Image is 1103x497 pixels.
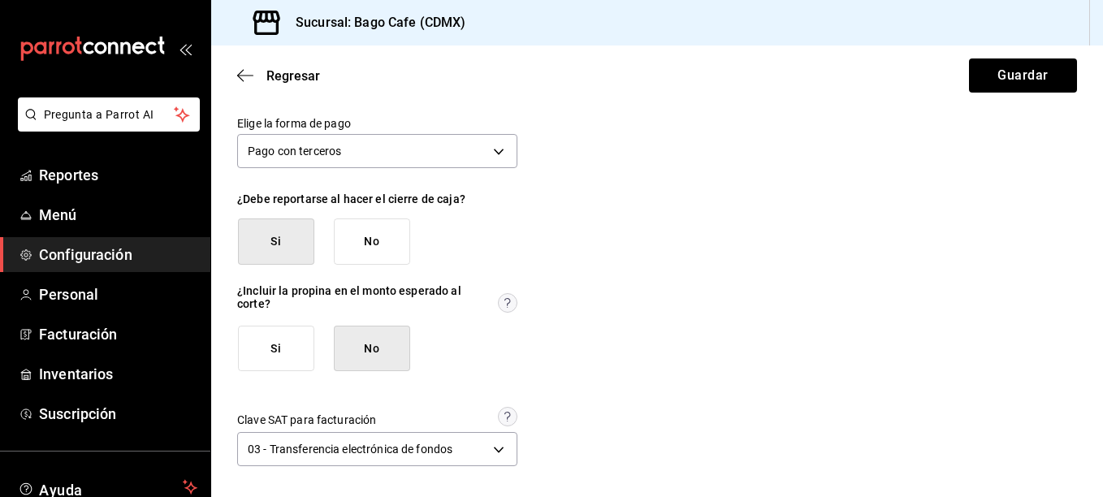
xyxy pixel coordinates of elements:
span: Pregunta a Parrot AI [44,106,175,123]
span: Inventarios [39,363,197,385]
button: Si [238,218,314,265]
span: Suscripción [39,403,197,425]
button: No [334,218,410,265]
button: Pregunta a Parrot AI [18,97,200,132]
div: 03 - Transferencia electrónica de fondos [237,432,517,466]
button: Regresar [237,68,320,84]
button: Si [238,326,314,372]
label: Elige la forma de pago [237,118,517,129]
div: ¿Incluir la propina en el monto esperado al corte? [237,284,485,310]
div: ¿Debe reportarse al hacer el cierre de caja? [237,192,517,205]
span: Personal [39,283,197,305]
span: Menú [39,204,197,226]
button: Guardar [969,58,1077,93]
h3: Sucursal: Bago Cafe (CDMX) [283,13,465,32]
span: Ayuda [39,478,176,497]
span: Facturación [39,323,197,345]
button: open_drawer_menu [179,42,192,55]
span: Configuración [39,244,197,266]
div: Clave SAT para facturación [237,413,376,426]
div: Pago con terceros [237,134,517,168]
button: No [334,326,410,372]
span: Reportes [39,164,197,186]
span: Regresar [266,68,320,84]
a: Pregunta a Parrot AI [11,118,200,135]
